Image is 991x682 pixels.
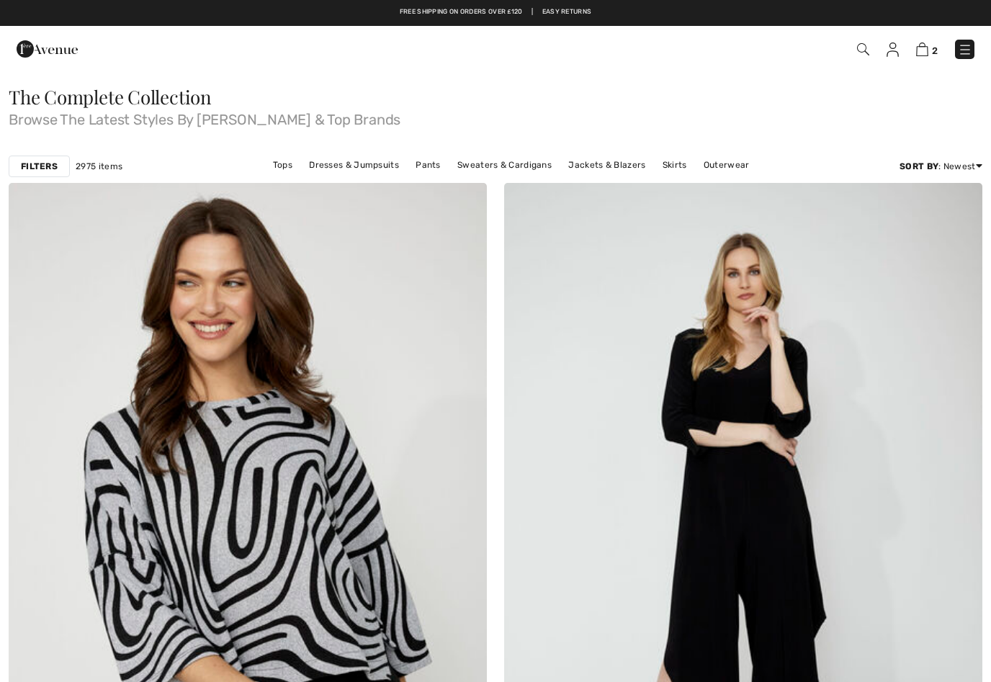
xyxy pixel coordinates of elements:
a: Free shipping on orders over ₤120 [400,7,523,17]
a: Sweaters & Cardigans [450,156,559,174]
strong: Filters [21,160,58,173]
span: 2975 items [76,160,122,173]
a: Dresses & Jumpsuits [302,156,406,174]
img: My Info [887,42,899,57]
img: Shopping Bag [916,42,928,56]
a: Tops [266,156,300,174]
strong: Sort By [900,161,938,171]
a: Jackets & Blazers [561,156,653,174]
a: Outerwear [696,156,757,174]
span: The Complete Collection [9,84,212,109]
img: Search [857,43,869,55]
a: Skirts [655,156,694,174]
span: | [532,7,533,17]
img: Menu [958,42,972,57]
span: 2 [932,45,938,56]
span: Browse The Latest Styles By [PERSON_NAME] & Top Brands [9,107,982,127]
a: 2 [916,40,938,58]
div: : Newest [900,160,982,173]
a: Pants [408,156,448,174]
a: Easy Returns [542,7,592,17]
a: 1ère Avenue [17,41,78,55]
img: 1ère Avenue [17,35,78,63]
